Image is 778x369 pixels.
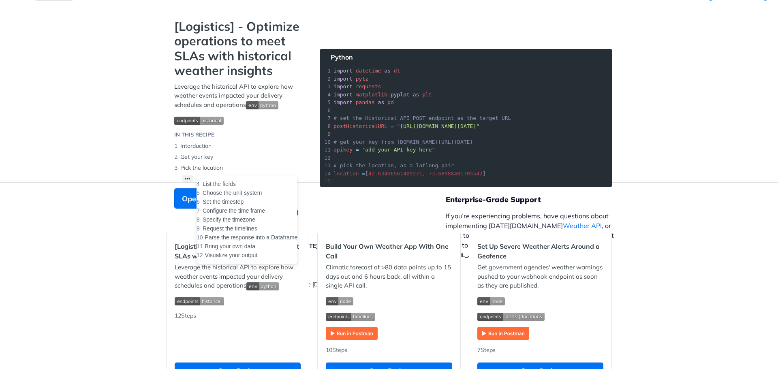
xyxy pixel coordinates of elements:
[477,346,603,354] div: 7 Steps
[174,82,304,110] p: Leverage the historical API to explore how weather events impacted your delivery schedules and op...
[477,296,603,306] span: Expand image
[477,327,529,340] img: Run in Postman
[174,117,224,125] img: endpoint
[563,222,602,230] a: Weather API
[477,313,545,321] img: endpoint
[326,311,452,321] span: Expand image
[246,101,278,109] img: env
[326,329,378,337] a: Expand image
[174,151,304,162] li: Get your key
[174,19,304,78] strong: [Logistics] - Optimize operations to meet SLAs with historical weather insights
[326,313,375,321] img: endpoint
[175,297,224,305] img: endpoint
[477,329,529,337] a: Expand image
[235,228,446,238] h5: Release Notes
[326,241,452,261] h2: Build Your Own Weather App With One Call
[326,263,452,290] p: Climatic forecast of >80 data points up to 15 days out and 6 hours back, all within a single API ...
[174,115,304,125] span: Expand image
[174,131,214,139] div: IN THIS RECIPE
[174,188,234,209] button: Open Recipe
[326,346,452,354] div: 10 Steps
[326,296,452,306] span: Expand image
[182,175,193,182] button: •••List the fieldsChoose the unit systemSet the timestepConfigure the time frameSpecify the timez...
[477,297,505,305] img: env
[175,241,301,261] h2: [Logistics] - Optimize operations to meet SLAs with historical weather insights
[246,101,278,109] span: Expand image
[175,311,301,354] div: 12 Steps
[246,282,279,290] img: env
[246,282,279,289] span: Expand image
[477,311,603,321] span: Expand image
[175,263,301,290] p: Leverage the historical API to explore how weather events impacted your delivery schedules and op...
[174,162,304,173] li: Pick the location
[326,327,378,340] img: Run in Postman
[326,297,353,305] img: env
[477,241,603,261] h2: Set Up Severe Weather Alerts Around a Geofence
[175,296,301,306] span: Expand image
[182,193,226,204] span: Open Recipe
[174,141,304,151] li: Intorduction
[477,263,603,290] p: Get government agencies' weather warnings pushed to your webhook endpoint as soon as they are pub...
